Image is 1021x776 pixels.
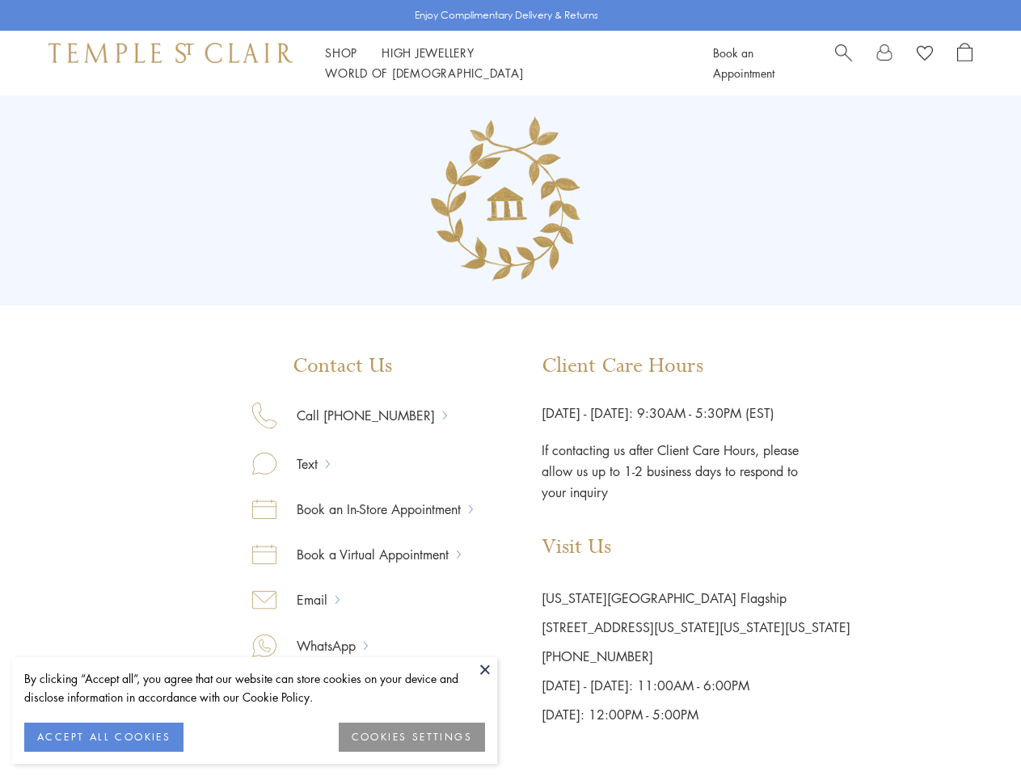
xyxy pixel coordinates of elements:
a: Call [PHONE_NUMBER] [276,405,443,426]
p: Visit Us [542,535,850,559]
button: ACCEPT ALL COOKIES [24,723,184,752]
a: Email [276,589,335,610]
div: By clicking “Accept all”, you agree that our website can store cookies on your device and disclos... [24,669,485,706]
img: Temple St. Clair [49,43,293,62]
a: View Wishlist [917,43,933,67]
button: COOKIES SETTINGS [339,723,485,752]
p: [US_STATE][GEOGRAPHIC_DATA] Flagship [542,584,850,613]
p: [DATE] - [DATE]: 9:30AM - 5:30PM (EST) [542,403,850,424]
a: [STREET_ADDRESS][US_STATE][US_STATE][US_STATE] [542,618,850,636]
a: Book a Virtual Appointment [276,544,457,565]
p: Enjoy Complimentary Delivery & Returns [415,7,598,23]
p: Contact Us [252,354,473,378]
a: Open Shopping Bag [957,43,972,83]
p: Client Care Hours [542,354,850,378]
a: World of [DEMOGRAPHIC_DATA]World of [DEMOGRAPHIC_DATA] [325,65,523,81]
a: High JewelleryHigh Jewellery [382,44,475,61]
a: Search [835,43,852,83]
p: [DATE] - [DATE]: 11:00AM - 6:00PM [542,671,850,700]
nav: Main navigation [325,43,677,83]
a: ShopShop [325,44,357,61]
a: Book an In-Store Appointment [276,499,469,520]
a: WhatsApp [276,635,364,656]
p: If contacting us after Client Care Hours, please allow us up to 1-2 business days to respond to y... [542,424,800,503]
a: Text [276,453,326,474]
img: Group_135.png [411,102,610,300]
p: [DATE]: 12:00PM - 5:00PM [542,700,850,729]
a: Book an Appointment [713,44,774,81]
a: [PHONE_NUMBER] [542,647,653,665]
